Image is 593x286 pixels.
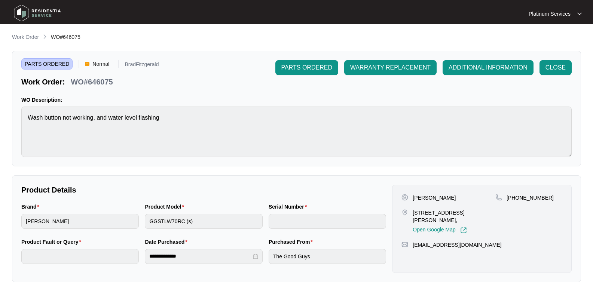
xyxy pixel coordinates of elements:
label: Purchased From [269,238,316,246]
label: Product Model [145,203,187,210]
p: Work Order: [21,77,65,87]
input: Product Model [145,214,262,229]
p: [PHONE_NUMBER] [507,194,554,202]
p: [EMAIL_ADDRESS][DOMAIN_NAME] [413,241,501,249]
img: Link-External [460,227,467,234]
label: Serial Number [269,203,310,210]
input: Product Fault or Query [21,249,139,264]
span: PARTS ORDERED [281,63,332,72]
button: ADDITIONAL INFORMATION [443,60,534,75]
img: map-pin [495,194,502,201]
p: WO Description: [21,96,572,104]
span: Normal [89,58,112,70]
span: WO#646075 [51,34,80,40]
img: dropdown arrow [577,12,582,16]
label: Brand [21,203,42,210]
img: Vercel Logo [85,62,89,66]
img: user-pin [401,194,408,201]
img: map-pin [401,241,408,248]
button: PARTS ORDERED [275,60,338,75]
p: Platinum Services [529,10,571,18]
label: Product Fault or Query [21,238,84,246]
p: Work Order [12,33,39,41]
p: [PERSON_NAME] [413,194,456,202]
img: map-pin [401,209,408,216]
p: Product Details [21,185,386,195]
input: Brand [21,214,139,229]
img: residentia service logo [11,2,64,24]
img: chevron-right [42,34,48,40]
label: Date Purchased [145,238,190,246]
a: Work Order [10,33,40,41]
input: Serial Number [269,214,386,229]
span: CLOSE [545,63,566,72]
input: Purchased From [269,249,386,264]
p: [STREET_ADDRESS][PERSON_NAME], [413,209,495,224]
p: WO#646075 [71,77,113,87]
span: ADDITIONAL INFORMATION [449,63,528,72]
p: BradFitzgerald [125,62,159,70]
input: Date Purchased [149,252,251,260]
a: Open Google Map [413,227,467,234]
span: PARTS ORDERED [21,58,73,70]
textarea: Wash button not working, and water level flashing [21,107,572,157]
button: CLOSE [539,60,572,75]
span: WARRANTY REPLACEMENT [350,63,431,72]
button: WARRANTY REPLACEMENT [344,60,437,75]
